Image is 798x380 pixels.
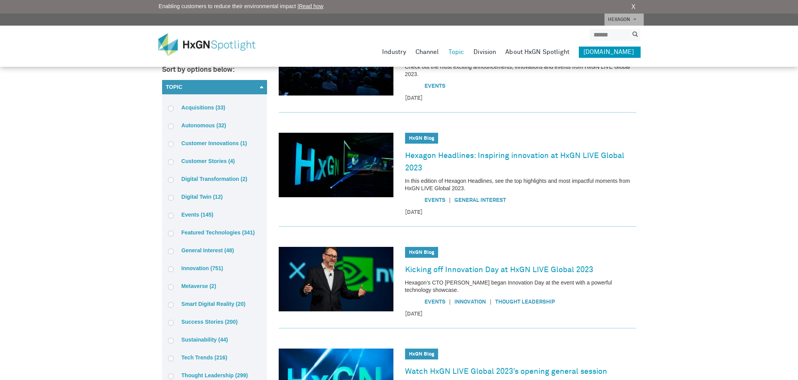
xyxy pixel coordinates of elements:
[631,2,636,12] a: X
[168,122,261,129] label: Autonomous (32)
[168,372,261,379] label: Thought Leadership (299)
[279,247,393,311] img: Kicking off Innovation Day at HxGN LIVE Global 2023
[158,33,267,56] img: HxGN Spotlight
[168,193,261,200] label: Digital Twin (12)
[405,310,636,318] time: [DATE]
[448,47,464,57] a: Topic
[495,299,555,305] a: Thought Leadership
[168,283,261,290] label: Metaverse (2)
[505,47,569,57] a: About HxGN Spotlight
[424,83,445,89] a: Events
[416,47,439,57] a: Channel
[405,149,636,175] a: Hexagon Headlines: Inspiring innovation at HxGN LIVE Global 2023
[409,352,434,357] a: HxGN Blog
[168,175,261,182] label: Digital Transformation (2)
[168,318,261,325] label: Success Stories (200)
[405,208,636,217] time: [DATE]
[279,133,393,197] img: Hexagon Headlines: Inspiring innovation at HxGN LIVE Global 2023
[299,3,323,9] a: Read how
[162,66,267,74] h3: Sort by options below:
[168,354,261,361] label: Tech Trends (216)
[579,47,640,57] a: [DOMAIN_NAME]
[405,94,636,102] time: [DATE]
[486,298,495,306] span: |
[168,336,261,343] label: Sustainability (44)
[424,198,445,203] a: Events
[168,229,261,236] label: Featured Technologies (341)
[454,299,486,305] a: Innovation
[445,298,455,306] span: |
[168,300,261,307] label: Smart Digital Reality (20)
[405,63,636,78] p: Check out the most exciting announcements, innovations and events from HxGN LIVE Global 2023.
[409,136,434,141] a: HxGN Blog
[168,104,261,111] label: Acquisitions (33)
[405,264,593,276] a: Kicking off Innovation Day at HxGN LIVE Global 2023
[162,80,267,94] a: Topic
[424,299,445,305] a: Events
[445,196,455,204] span: |
[168,265,261,272] label: Innovation (751)
[168,247,261,254] label: General Interest (48)
[168,158,261,165] label: Customer Stories (4)
[405,279,636,294] p: Hexagon’s CTO [PERSON_NAME] began Innovation Day at the event with a powerful technology showcase.
[604,14,644,26] a: HEXAGON
[409,250,434,255] a: HxGN Blog
[382,47,406,57] a: Industry
[454,198,506,203] a: General Interest
[473,47,496,57] a: Division
[405,177,636,192] p: In this edition of Hexagon Headlines, see the top highlights and most impactful moments from HxGN...
[159,2,323,10] span: Enabling customers to reduce their environmental impact |
[405,365,607,378] a: Watch HxGN LIVE Global 2023’s opening general session
[168,140,261,147] label: Customer Innovations (1)
[168,211,261,218] label: Events (145)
